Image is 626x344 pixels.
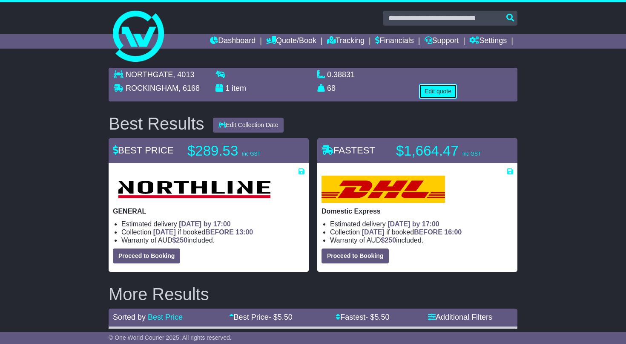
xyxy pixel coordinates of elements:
[121,236,304,244] li: Warranty of AUD included.
[126,84,178,93] span: ROCKINGHAM
[327,70,355,79] span: 0.38831
[148,313,183,321] a: Best Price
[113,249,180,263] button: Proceed to Booking
[173,70,194,79] span: , 4013
[322,176,445,203] img: DHL: Domestic Express
[179,220,231,228] span: [DATE] by 17:00
[113,145,173,156] span: BEST PRICE
[269,313,293,321] span: - $
[109,285,517,304] h2: More Results
[121,220,304,228] li: Estimated delivery
[388,220,439,228] span: [DATE] by 17:00
[232,84,246,93] span: item
[278,313,293,321] span: 5.50
[327,34,365,49] a: Tracking
[176,237,187,244] span: 250
[375,34,414,49] a: Financials
[153,228,176,236] span: [DATE]
[113,176,275,203] img: Northline Distribution: GENERAL
[428,313,492,321] a: Additional Filters
[178,84,200,93] span: , 6168
[322,145,375,156] span: FASTEST
[225,84,230,93] span: 1
[365,313,389,321] span: - $
[385,237,396,244] span: 250
[205,228,234,236] span: BEFORE
[121,228,304,236] li: Collection
[330,236,513,244] li: Warranty of AUD included.
[210,34,256,49] a: Dashboard
[113,207,304,215] p: GENERAL
[362,228,462,236] span: if booked
[396,142,503,159] p: $1,664.47
[330,220,513,228] li: Estimated delivery
[172,237,187,244] span: $
[419,84,457,99] button: Edit quote
[235,228,253,236] span: 13:00
[213,118,284,133] button: Edit Collection Date
[113,313,146,321] span: Sorted by
[187,142,294,159] p: $289.53
[322,207,513,215] p: Domestic Express
[322,249,389,263] button: Proceed to Booking
[462,151,481,157] span: inc GST
[104,114,209,133] div: Best Results
[362,228,385,236] span: [DATE]
[469,34,507,49] a: Settings
[336,313,389,321] a: Fastest- $5.50
[327,84,336,93] span: 68
[381,237,396,244] span: $
[126,70,173,79] span: NORTHGATE
[229,313,293,321] a: Best Price- $5.50
[330,228,513,236] li: Collection
[266,34,316,49] a: Quote/Book
[425,34,459,49] a: Support
[444,228,462,236] span: 16:00
[242,151,260,157] span: inc GST
[414,228,442,236] span: BEFORE
[374,313,389,321] span: 5.50
[153,228,253,236] span: if booked
[109,334,232,341] span: © One World Courier 2025. All rights reserved.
